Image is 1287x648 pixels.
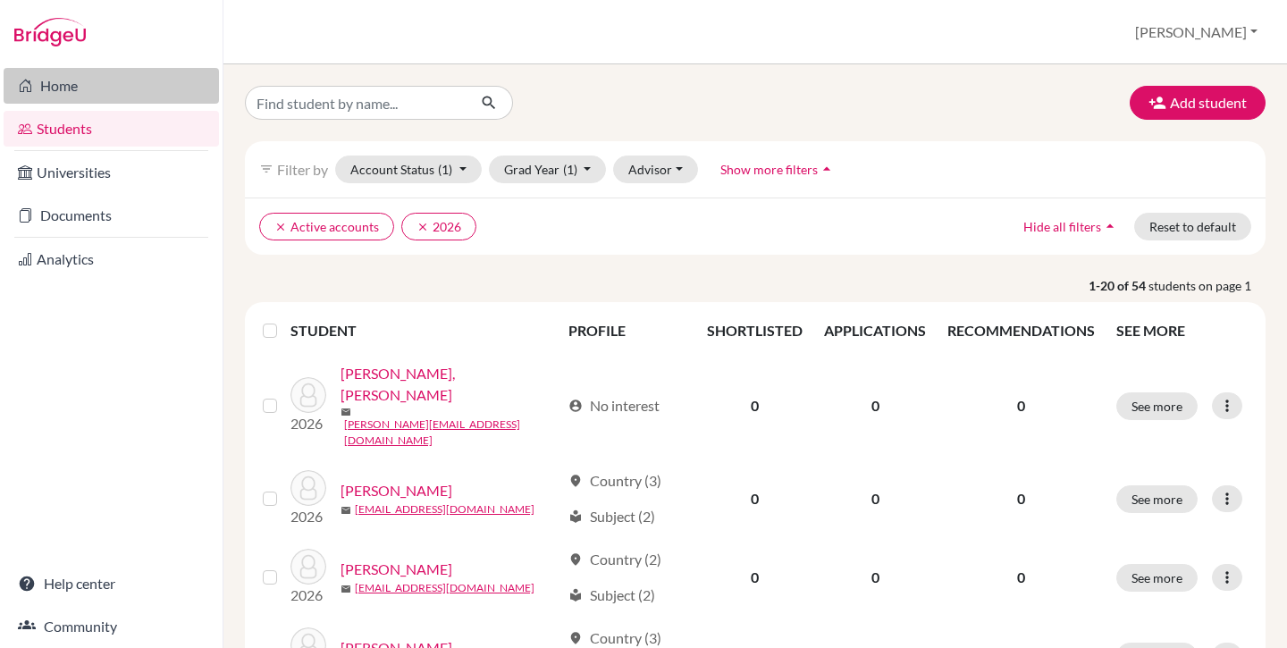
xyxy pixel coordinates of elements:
[1023,219,1101,234] span: Hide all filters
[568,588,583,602] span: local_library
[1127,15,1266,49] button: [PERSON_NAME]
[290,585,326,606] p: 2026
[568,395,660,417] div: No interest
[14,18,86,46] img: Bridge-U
[4,198,219,233] a: Documents
[813,459,937,538] td: 0
[290,309,558,352] th: STUDENT
[947,567,1095,588] p: 0
[696,309,813,352] th: SHORTLISTED
[290,506,326,527] p: 2026
[259,213,394,240] button: clearActive accounts
[4,155,219,190] a: Universities
[341,584,351,594] span: mail
[720,162,818,177] span: Show more filters
[696,352,813,459] td: 0
[568,585,655,606] div: Subject (2)
[277,161,328,178] span: Filter by
[813,538,937,617] td: 0
[4,111,219,147] a: Students
[696,459,813,538] td: 0
[355,580,534,596] a: [EMAIL_ADDRESS][DOMAIN_NAME]
[274,221,287,233] i: clear
[1101,217,1119,235] i: arrow_drop_up
[1106,309,1258,352] th: SEE MORE
[1116,564,1198,592] button: See more
[290,413,326,434] p: 2026
[1008,213,1134,240] button: Hide all filtersarrow_drop_up
[341,407,351,417] span: mail
[947,488,1095,509] p: 0
[1130,86,1266,120] button: Add student
[568,549,661,570] div: Country (2)
[341,559,452,580] a: [PERSON_NAME]
[568,474,583,488] span: location_on
[341,363,560,406] a: [PERSON_NAME], [PERSON_NAME]
[401,213,476,240] button: clear2026
[290,549,326,585] img: Chandra, Danniella Cathleen
[813,352,937,459] td: 0
[290,377,326,413] img: Anggono, Gerald Ray
[568,631,583,645] span: location_on
[568,509,583,524] span: local_library
[341,480,452,501] a: [PERSON_NAME]
[416,221,429,233] i: clear
[1089,276,1148,295] strong: 1-20 of 54
[696,538,813,617] td: 0
[568,552,583,567] span: location_on
[1116,485,1198,513] button: See more
[947,395,1095,417] p: 0
[259,162,273,176] i: filter_list
[438,162,452,177] span: (1)
[1148,276,1266,295] span: students on page 1
[245,86,467,120] input: Find student by name...
[4,68,219,104] a: Home
[568,399,583,413] span: account_circle
[335,156,482,183] button: Account Status(1)
[489,156,607,183] button: Grad Year(1)
[818,160,836,178] i: arrow_drop_up
[4,609,219,644] a: Community
[290,470,326,506] img: Budiman, Matthew William
[705,156,851,183] button: Show more filtersarrow_drop_up
[568,506,655,527] div: Subject (2)
[344,417,560,449] a: [PERSON_NAME][EMAIL_ADDRESS][DOMAIN_NAME]
[4,566,219,602] a: Help center
[563,162,577,177] span: (1)
[1134,213,1251,240] button: Reset to default
[4,241,219,277] a: Analytics
[937,309,1106,352] th: RECOMMENDATIONS
[355,501,534,518] a: [EMAIL_ADDRESS][DOMAIN_NAME]
[568,470,661,492] div: Country (3)
[1116,392,1198,420] button: See more
[613,156,698,183] button: Advisor
[341,505,351,516] span: mail
[813,309,937,352] th: APPLICATIONS
[558,309,697,352] th: PROFILE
